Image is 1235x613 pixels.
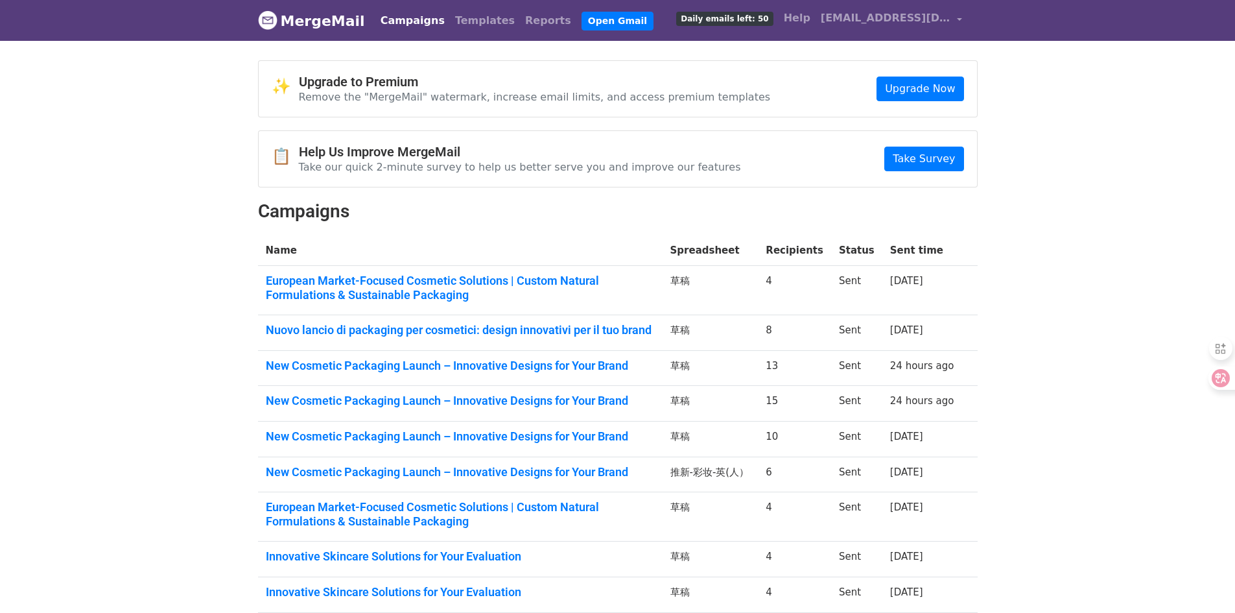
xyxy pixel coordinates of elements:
[266,549,655,564] a: Innovative Skincare Solutions for Your Evaluation
[816,5,967,36] a: [EMAIL_ADDRESS][DOMAIN_NAME]
[831,457,882,492] td: Sent
[831,350,882,386] td: Sent
[890,395,954,407] a: 24 hours ago
[779,5,816,31] a: Help
[299,160,741,174] p: Take our quick 2-minute survey to help us better serve you and improve our features
[266,323,655,337] a: Nuovo lancio di packaging per cosmetici: design innovativi per il tuo brand
[663,492,759,542] td: 草稿
[663,266,759,315] td: 草稿
[890,360,954,372] a: 24 hours ago
[663,315,759,351] td: 草稿
[450,8,520,34] a: Templates
[258,7,365,34] a: MergeMail
[876,77,963,101] a: Upgrade Now
[663,457,759,492] td: 推新-彩妆-英(人）
[266,274,655,302] a: European Market-Focused Cosmetic Solutions | Custom Natural Formulations & Sustainable Packaging
[831,577,882,613] td: Sent
[258,200,978,222] h2: Campaigns
[272,77,299,96] span: ✨
[821,10,950,26] span: [EMAIL_ADDRESS][DOMAIN_NAME]
[663,542,759,577] td: 草稿
[272,147,299,166] span: 📋
[663,577,759,613] td: 草稿
[663,386,759,422] td: 草稿
[831,422,882,457] td: Sent
[671,5,778,31] a: Daily emails left: 50
[266,359,655,373] a: New Cosmetic Packaging Launch – Innovative Designs for Your Brand
[758,235,831,266] th: Recipients
[831,542,882,577] td: Sent
[266,429,655,444] a: New Cosmetic Packaging Launch – Innovative Designs for Your Brand
[884,147,963,171] a: Take Survey
[375,8,450,34] a: Campaigns
[676,12,773,26] span: Daily emails left: 50
[758,350,831,386] td: 13
[758,457,831,492] td: 6
[831,266,882,315] td: Sent
[890,466,923,478] a: [DATE]
[831,235,882,266] th: Status
[890,551,923,562] a: [DATE]
[831,315,882,351] td: Sent
[663,422,759,457] td: 草稿
[258,10,277,30] img: MergeMail logo
[663,235,759,266] th: Spreadsheet
[758,577,831,613] td: 4
[758,542,831,577] td: 4
[890,275,923,287] a: [DATE]
[831,386,882,422] td: Sent
[758,386,831,422] td: 15
[299,144,741,160] h4: Help Us Improve MergeMail
[299,74,771,90] h4: Upgrade to Premium
[758,266,831,315] td: 4
[266,394,655,408] a: New Cosmetic Packaging Launch – Innovative Designs for Your Brand
[831,492,882,542] td: Sent
[266,500,655,528] a: European Market-Focused Cosmetic Solutions | Custom Natural Formulations & Sustainable Packaging
[266,585,655,599] a: Innovative Skincare Solutions for Your Evaluation
[663,350,759,386] td: 草稿
[266,465,655,479] a: New Cosmetic Packaging Launch – Innovative Designs for Your Brand
[520,8,576,34] a: Reports
[582,12,653,30] a: Open Gmail
[890,324,923,336] a: [DATE]
[758,492,831,542] td: 4
[890,431,923,442] a: [DATE]
[299,90,771,104] p: Remove the "MergeMail" watermark, increase email limits, and access premium templates
[758,422,831,457] td: 10
[882,235,962,266] th: Sent time
[890,586,923,598] a: [DATE]
[890,501,923,513] a: [DATE]
[758,315,831,351] td: 8
[258,235,663,266] th: Name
